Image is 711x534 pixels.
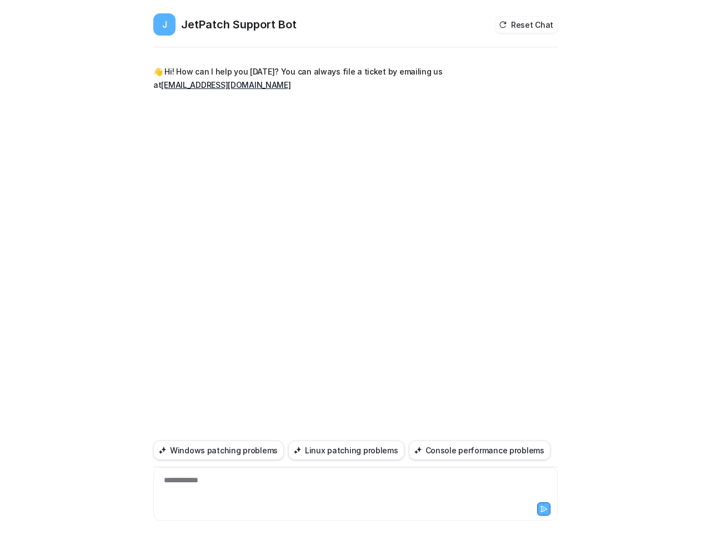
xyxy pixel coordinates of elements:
[495,17,558,33] button: Reset Chat
[181,17,297,32] h2: JetPatch Support Bot
[161,80,291,90] a: [EMAIL_ADDRESS][DOMAIN_NAME]
[409,441,550,460] button: Console performance problems
[153,13,176,36] span: J
[153,441,284,460] button: Windows patching problems
[153,65,478,92] p: 👋 Hi! How can I help you [DATE]? You can always file a ticket by emailing us at
[288,441,404,460] button: Linux patching problems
